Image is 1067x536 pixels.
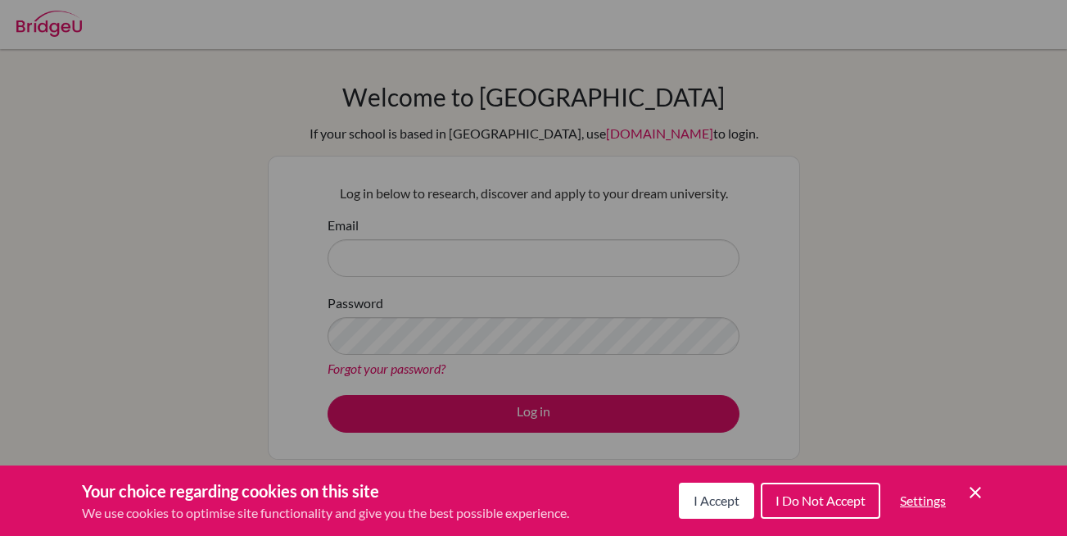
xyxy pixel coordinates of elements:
[679,483,754,519] button: I Accept
[694,493,739,508] span: I Accept
[775,493,866,508] span: I Do Not Accept
[965,483,985,502] button: Save and close
[82,503,569,523] p: We use cookies to optimise site functionality and give you the best possible experience.
[900,493,946,508] span: Settings
[887,484,959,517] button: Settings
[761,483,880,519] button: I Do Not Accept
[82,479,569,503] h3: Your choice regarding cookies on this site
